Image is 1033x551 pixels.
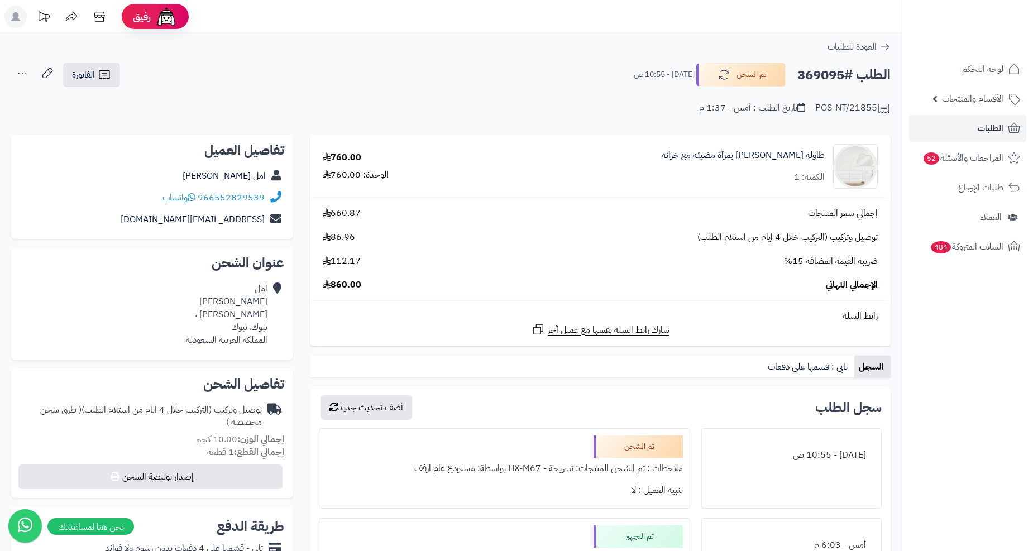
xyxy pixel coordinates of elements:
h2: تفاصيل الشحن [20,377,284,391]
a: امل [PERSON_NAME] [183,169,266,183]
span: ( طرق شحن مخصصة ) [40,403,262,429]
span: الطلبات [978,121,1003,136]
a: تحديثات المنصة [30,6,58,31]
span: العودة للطلبات [828,40,877,54]
h2: عنوان الشحن [20,256,284,270]
small: [DATE] - 10:55 ص [634,69,695,80]
a: واتساب [162,191,195,204]
div: امل [PERSON_NAME] [PERSON_NAME] ، تبوك، تبوك المملكة العربية السعودية [186,282,267,346]
a: طاولة [PERSON_NAME] بمرآة مضيئة مع خزانة [662,149,825,162]
span: ضريبة القيمة المضافة 15% [784,255,878,268]
button: إصدار بوليصة الشحن [18,464,283,489]
strong: إجمالي الوزن: [237,433,284,446]
div: [DATE] - 10:55 ص [709,444,874,466]
span: إجمالي سعر المنتجات [808,207,878,220]
img: 1753514452-1-90x90.jpg [834,144,877,189]
a: العودة للطلبات [828,40,891,54]
div: ملاحظات : تم الشحن المنتجات: تسريحة - HX-M67 بواسطة: مستودع عام ارفف [326,458,683,480]
div: تنبيه العميل : لا [326,480,683,501]
div: تاريخ الطلب : أمس - 1:37 م [699,102,805,114]
span: 52 [923,152,940,165]
div: تم التجهيز [594,525,683,548]
span: 660.87 [323,207,361,220]
a: [EMAIL_ADDRESS][DOMAIN_NAME] [121,213,265,226]
small: 1 قطعة [207,445,284,459]
strong: إجمالي القطع: [234,445,284,459]
a: تابي : قسمها على دفعات [763,356,854,378]
span: الإجمالي النهائي [826,279,878,291]
span: 112.17 [323,255,361,268]
div: POS-NT/21855 [815,102,891,115]
span: الأقسام والمنتجات [942,91,1003,107]
div: تم الشحن [594,435,683,458]
span: 86.96 [323,231,355,244]
span: 484 [930,241,951,254]
div: رابط السلة [314,310,886,323]
span: رفيق [133,10,151,23]
img: logo-2.png [957,15,1022,39]
div: الكمية: 1 [794,171,825,184]
a: طلبات الإرجاع [909,174,1026,201]
button: تم الشحن [696,63,786,87]
button: أضف تحديث جديد [321,395,412,420]
small: 10.00 كجم [196,433,284,446]
span: السلات المتروكة [930,239,1003,255]
a: السلات المتروكة484 [909,233,1026,260]
a: المراجعات والأسئلة52 [909,145,1026,171]
h2: الطلب #369095 [797,64,891,87]
a: العملاء [909,204,1026,231]
a: الفاتورة [63,63,120,87]
h2: طريقة الدفع [217,520,284,533]
a: لوحة التحكم [909,56,1026,83]
a: 966552829539 [198,191,265,204]
div: 760.00 [323,151,361,164]
span: المراجعات والأسئلة [922,150,1003,166]
h2: تفاصيل العميل [20,143,284,157]
span: توصيل وتركيب (التركيب خلال 4 ايام من استلام الطلب) [697,231,878,244]
span: شارك رابط السلة نفسها مع عميل آخر [548,324,669,337]
a: الطلبات [909,115,1026,142]
span: الفاتورة [72,68,95,82]
h3: سجل الطلب [815,401,882,414]
span: لوحة التحكم [962,61,1003,77]
span: طلبات الإرجاع [958,180,1003,195]
span: 860.00 [323,279,361,291]
div: الوحدة: 760.00 [323,169,389,181]
a: شارك رابط السلة نفسها مع عميل آخر [532,323,669,337]
span: العملاء [980,209,1002,225]
div: توصيل وتركيب (التركيب خلال 4 ايام من استلام الطلب) [20,404,262,429]
img: ai-face.png [155,6,178,28]
a: السجل [854,356,891,378]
